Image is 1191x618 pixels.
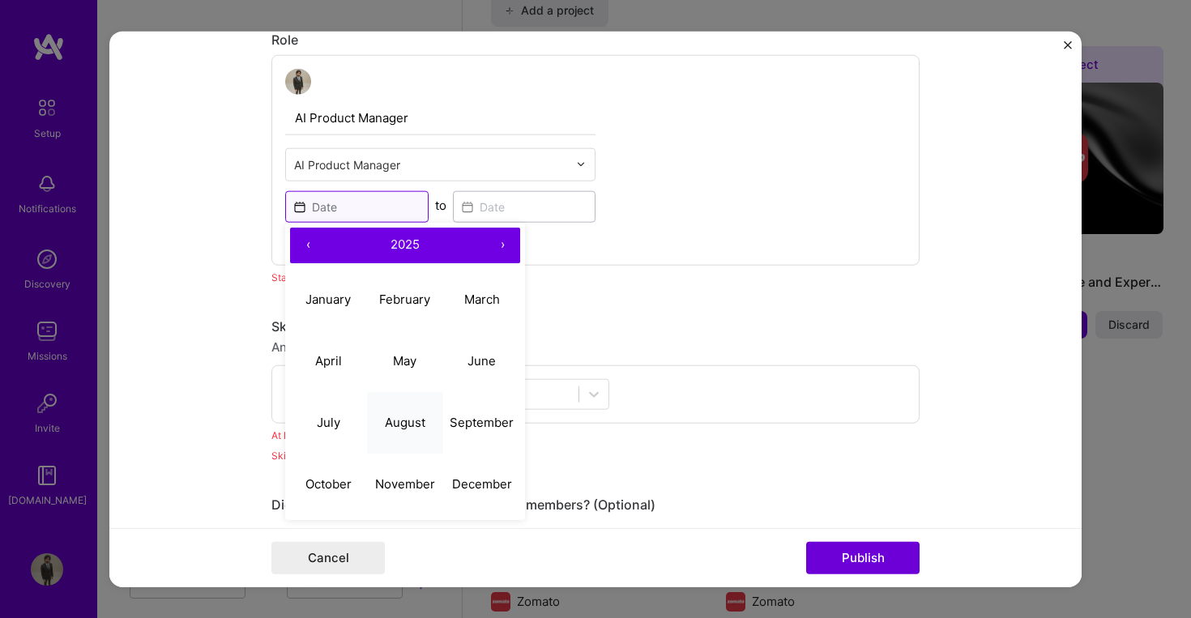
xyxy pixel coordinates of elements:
button: Publish [806,542,920,574]
button: November 2025 [367,454,444,515]
div: Role [271,31,920,48]
abbr: May 2025 [393,353,416,369]
abbr: April 2025 [315,353,342,369]
abbr: January 2025 [305,292,351,307]
button: ‹ [290,227,326,262]
div: Start date is required [271,268,920,285]
button: Close [1064,40,1072,58]
button: May 2025 [367,330,444,392]
button: July 2025 [290,392,367,454]
abbr: December 2025 [452,476,512,492]
input: Date [453,190,596,222]
abbr: March 2025 [464,292,500,307]
span: 2025 [391,237,420,252]
div: Any new skills will be added to your profile. [271,338,920,355]
button: January 2025 [290,269,367,330]
abbr: June 2025 [467,353,496,369]
div: Skills used — Add up to 12 skills [271,318,920,335]
button: Cancel [271,542,385,574]
abbr: September 2025 [450,415,514,430]
abbr: November 2025 [375,476,435,492]
div: Skill rating is required. [271,446,920,463]
div: to [435,196,446,213]
abbr: August 2025 [385,415,425,430]
abbr: February 2025 [379,292,430,307]
button: June 2025 [443,330,520,392]
button: › [485,227,520,262]
button: December 2025 [443,454,520,515]
abbr: October 2025 [305,476,352,492]
button: September 2025 [443,392,520,454]
input: Date [285,190,429,222]
img: drop icon [576,160,586,169]
input: Role Name [285,100,595,134]
abbr: July 2025 [317,415,340,430]
button: August 2025 [367,392,444,454]
div: Did this role require you to manage team members? (Optional) [271,496,920,513]
button: April 2025 [290,330,367,392]
div: At least one skill is required. [271,426,920,443]
button: October 2025 [290,454,367,515]
button: February 2025 [367,269,444,330]
button: 2025 [326,227,485,262]
button: March 2025 [443,269,520,330]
